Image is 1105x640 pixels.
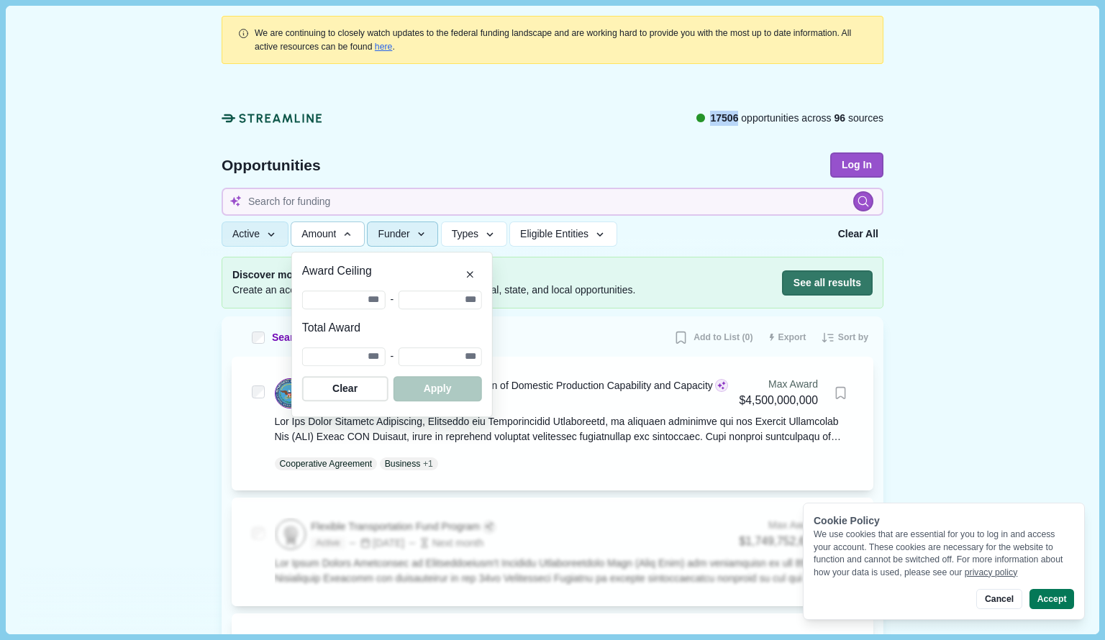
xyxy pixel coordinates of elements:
button: Cancel [976,589,1022,609]
span: - [390,291,394,310]
span: 96 [835,112,846,124]
span: Types [452,228,478,240]
span: Total Award [302,319,482,337]
div: Max Award [740,518,818,533]
button: Export results to CSV (250 max) [763,326,811,349]
span: Discover more opportunities for free [232,268,635,283]
div: [DATE] [347,536,404,551]
button: Clear All [833,221,883,247]
span: Amount [301,228,336,240]
button: Close [463,267,478,282]
a: here [375,42,393,52]
span: Active [232,228,260,240]
div: Next month [407,536,484,551]
span: opportunities across sources [710,111,883,126]
button: Accept [1029,589,1074,609]
button: Apply [393,376,481,401]
button: Sort by [816,326,873,349]
button: Amount [291,221,365,247]
div: . [255,27,868,53]
div: $4,500,000,000 [740,392,818,410]
a: privacy policy [965,567,1018,577]
button: Log In [830,152,883,178]
button: Eligible Entities [509,221,617,247]
img: DOD.png [276,379,304,408]
a: Defense Production Act Title III Expansion of Domestic Production Capability and CapacityActiveRo... [275,377,854,470]
input: Search for funding [222,188,883,216]
p: Business [385,457,421,470]
div: Defense Production Act Title III Expansion of Domestic Production Capability and Capacity [310,378,713,393]
button: Types [441,221,507,247]
span: 17506 [710,112,738,124]
span: Create an account to access full coverage across all federal, state, and local opportunities. [232,283,635,298]
span: Search results ( 703 ) [272,330,365,345]
span: Award Ceiling [302,262,482,280]
span: Cookie Policy [814,515,880,526]
div: Flexible Transportation Fund Program [311,519,480,534]
button: Active [222,221,288,247]
div: We use cookies that are essential for you to log in and access your account. These cookies are ne... [814,529,1074,579]
span: Funder [378,228,409,240]
span: + 1 [423,457,433,470]
button: Bookmark this grant. [828,380,853,406]
span: We are continuing to closely watch updates to the federal funding landscape and are working hard ... [255,28,851,51]
div: Lor Ipsum Dolors Ametconsec ad Elitseddoeiusm't Incididu Utlaboreetdolo Magn (Aliq Enim) adm veni... [275,556,854,586]
button: Add to List (0) [668,326,758,349]
p: Cooperative Agreement [280,457,373,470]
span: Eligible Entities [520,228,588,240]
span: - [390,347,394,367]
div: Max Award [740,377,818,392]
div: Lor Ips Dolor Sitametc Adipiscing, Elitseddo eiu Temporincidid Utlaboreetd, ma aliquaen adminimve... [275,414,854,444]
button: Clear [302,376,388,401]
button: See all results [782,270,873,296]
div: $1,749,752,645 [740,533,818,551]
span: Opportunities [222,157,321,173]
span: Active [311,537,345,550]
button: Funder [367,221,438,247]
img: badge.png [276,520,305,549]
